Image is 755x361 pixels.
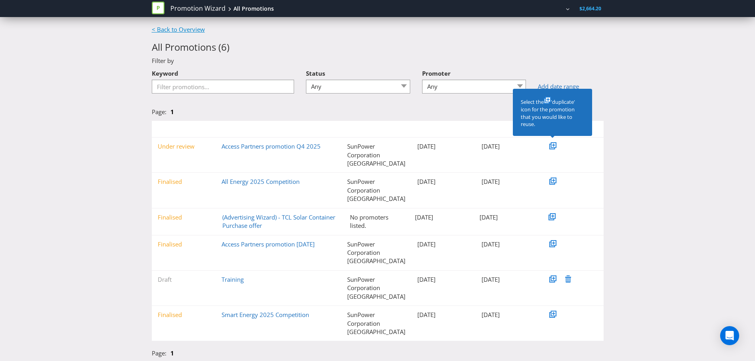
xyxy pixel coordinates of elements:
span: Promoter [422,69,451,77]
div: Draft [152,275,216,284]
div: [DATE] [476,275,539,284]
div: SunPower Corporation [GEOGRAPHIC_DATA] [341,240,411,265]
span: ▼ [415,126,420,132]
a: Training [222,275,244,283]
span: Promotion Name [228,126,266,132]
div: SunPower Corporation [GEOGRAPHIC_DATA] [341,311,411,336]
div: [DATE] [411,275,475,284]
span: 6 [221,40,227,53]
span: $2,664.20 [579,5,601,12]
div: [DATE] [411,311,475,319]
span: ▼ [158,126,162,132]
span: 'duplicate' icon for the promotion that you would like to reuse. [521,98,575,128]
a: Promotion Wizard [170,4,226,13]
span: Status [306,69,325,77]
span: All Promotions ( [152,40,221,53]
span: ) [227,40,229,53]
span: Created [421,126,439,132]
span: Select the [521,98,544,105]
input: Filter promotions... [152,80,294,94]
div: Finalised [152,311,216,319]
div: Finalised [152,240,216,248]
div: [DATE] [476,240,539,248]
a: Add date range [538,82,603,91]
label: Keyword [152,65,178,78]
a: 1 [170,349,174,357]
a: 1 [170,108,174,116]
div: SunPower Corporation [GEOGRAPHIC_DATA] [341,275,411,301]
div: Finalised [152,213,217,222]
div: [DATE] [476,311,539,319]
a: All Energy 2025 Competition [222,178,300,185]
div: All Promotions [233,5,274,13]
div: [DATE] [476,142,539,151]
a: [PERSON_NAME] [520,5,565,12]
div: [DATE] [476,178,539,186]
a: Access Partners promotion [DATE] [222,240,315,248]
span: ▼ [480,126,484,132]
div: No promoters listed. [344,213,409,230]
span: Status [163,126,177,132]
div: [DATE] [409,213,474,222]
div: SunPower Corporation [GEOGRAPHIC_DATA] [341,142,411,168]
div: Filter by [146,57,610,65]
div: Finalised [152,178,216,186]
span: SunPower Corporation [GEOGRAPHIC_DATA] [416,5,515,12]
a: (Advertising Wizard) - TCL Solar Container Purchase offer [222,213,335,229]
a: Access Partners promotion Q4 2025 [222,142,321,150]
a: < Back to Overview [152,25,205,33]
div: Open Intercom Messenger [720,326,739,345]
div: [DATE] [411,178,475,186]
span: Promoter [356,126,377,132]
div: [DATE] [411,240,475,248]
span: ▼ [350,126,355,132]
div: SunPower Corporation [GEOGRAPHIC_DATA] [341,178,411,203]
div: Under review [152,142,216,151]
div: [DATE] [474,213,539,222]
span: ▼ [222,126,227,132]
span: Modified [485,126,505,132]
div: [DATE] [411,142,475,151]
span: Page: [152,349,166,357]
a: Smart Energy 2025 Competition [222,311,309,319]
span: Page: [152,108,166,116]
